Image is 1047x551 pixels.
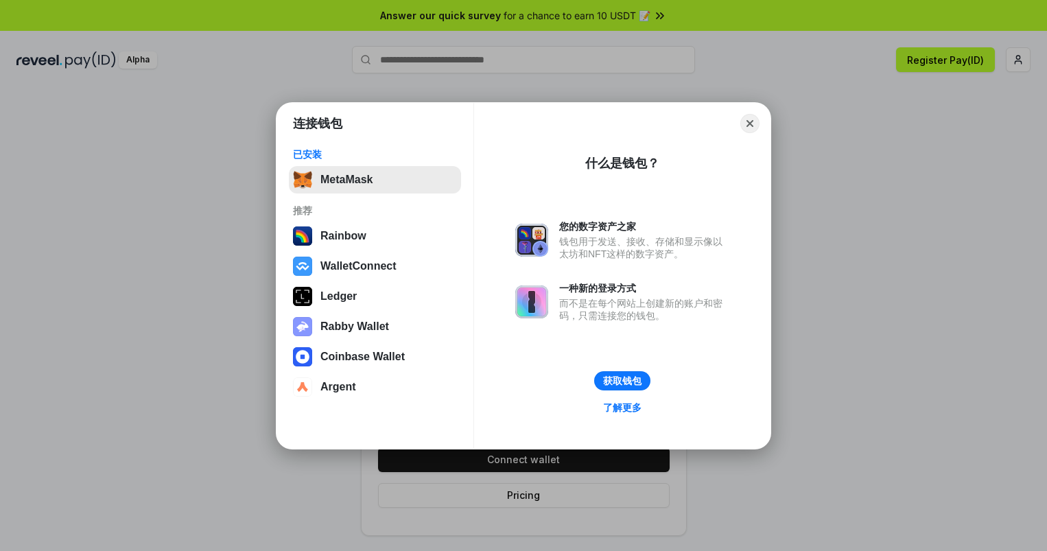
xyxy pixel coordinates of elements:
img: svg+xml,%3Csvg%20xmlns%3D%22http%3A%2F%2Fwww.w3.org%2F2000%2Fsvg%22%20width%3D%2228%22%20height%3... [293,287,312,306]
button: Close [740,114,760,133]
img: svg+xml,%3Csvg%20width%3D%2228%22%20height%3D%2228%22%20viewBox%3D%220%200%2028%2028%22%20fill%3D... [293,377,312,397]
img: svg+xml,%3Csvg%20xmlns%3D%22http%3A%2F%2Fwww.w3.org%2F2000%2Fsvg%22%20fill%3D%22none%22%20viewBox... [515,285,548,318]
div: 获取钱包 [603,375,642,387]
button: Ledger [289,283,461,310]
div: 您的数字资产之家 [559,220,729,233]
div: 什么是钱包？ [585,155,659,172]
button: 获取钱包 [594,371,650,390]
div: 了解更多 [603,401,642,414]
button: Rabby Wallet [289,313,461,340]
h1: 连接钱包 [293,115,342,132]
img: svg+xml,%3Csvg%20fill%3D%22none%22%20height%3D%2233%22%20viewBox%3D%220%200%2035%2033%22%20width%... [293,170,312,189]
button: Argent [289,373,461,401]
div: 已安装 [293,148,457,161]
div: WalletConnect [320,260,397,272]
div: Coinbase Wallet [320,351,405,363]
div: Rainbow [320,230,366,242]
button: Rainbow [289,222,461,250]
button: MetaMask [289,166,461,194]
div: 钱包用于发送、接收、存储和显示像以太坊和NFT这样的数字资产。 [559,235,729,260]
button: WalletConnect [289,253,461,280]
div: Ledger [320,290,357,303]
img: svg+xml,%3Csvg%20width%3D%22120%22%20height%3D%22120%22%20viewBox%3D%220%200%20120%20120%22%20fil... [293,226,312,246]
div: Rabby Wallet [320,320,389,333]
div: Argent [320,381,356,393]
div: 推荐 [293,204,457,217]
a: 了解更多 [595,399,650,417]
img: svg+xml,%3Csvg%20xmlns%3D%22http%3A%2F%2Fwww.w3.org%2F2000%2Fsvg%22%20fill%3D%22none%22%20viewBox... [515,224,548,257]
img: svg+xml,%3Csvg%20width%3D%2228%22%20height%3D%2228%22%20viewBox%3D%220%200%2028%2028%22%20fill%3D... [293,257,312,276]
div: 一种新的登录方式 [559,282,729,294]
div: 而不是在每个网站上创建新的账户和密码，只需连接您的钱包。 [559,297,729,322]
div: MetaMask [320,174,373,186]
img: svg+xml,%3Csvg%20width%3D%2228%22%20height%3D%2228%22%20viewBox%3D%220%200%2028%2028%22%20fill%3D... [293,347,312,366]
img: svg+xml,%3Csvg%20xmlns%3D%22http%3A%2F%2Fwww.w3.org%2F2000%2Fsvg%22%20fill%3D%22none%22%20viewBox... [293,317,312,336]
button: Coinbase Wallet [289,343,461,371]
